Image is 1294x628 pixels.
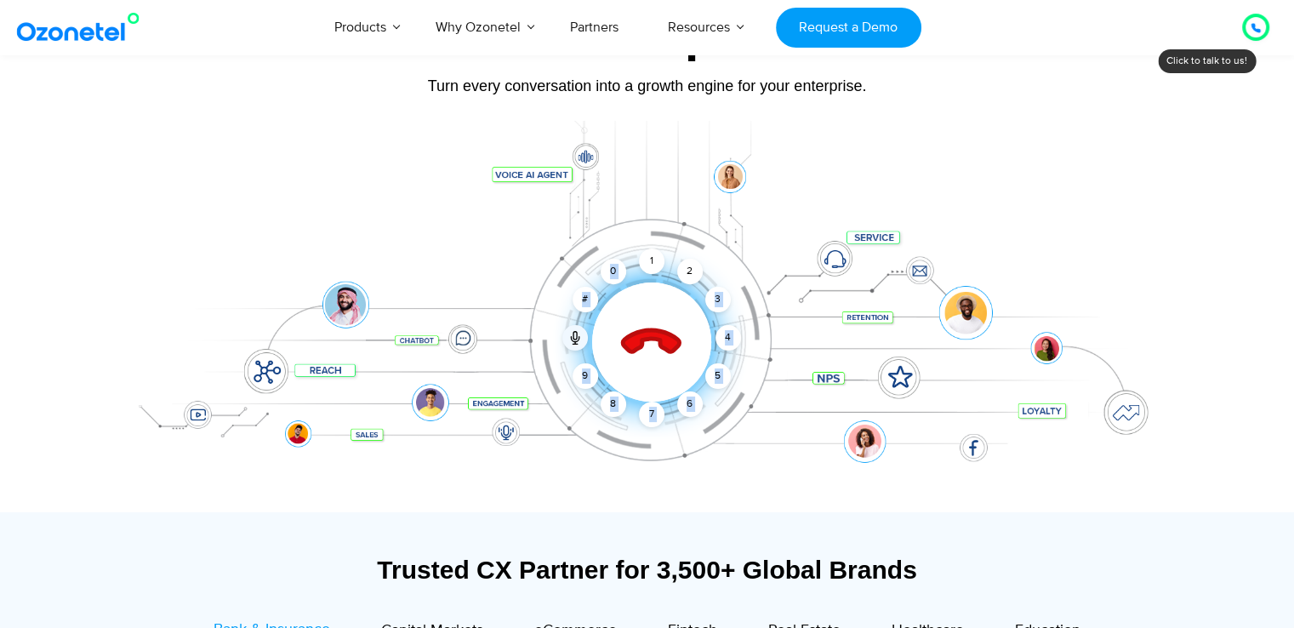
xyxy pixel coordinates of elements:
div: 4 [715,325,741,351]
div: 7 [639,402,664,427]
a: Request a Demo [776,8,921,48]
div: Turn every conversation into a growth engine for your enterprise. [116,77,1179,95]
div: Trusted CX Partner for 3,500+ Global Brands [124,555,1171,585]
div: 8 [601,391,626,417]
div: 2 [677,259,703,284]
div: 0 [601,259,626,284]
div: 5 [704,363,730,389]
div: 1 [639,248,664,274]
div: 9 [573,363,598,389]
div: 6 [677,391,703,417]
div: # [573,287,598,312]
div: 3 [704,287,730,312]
